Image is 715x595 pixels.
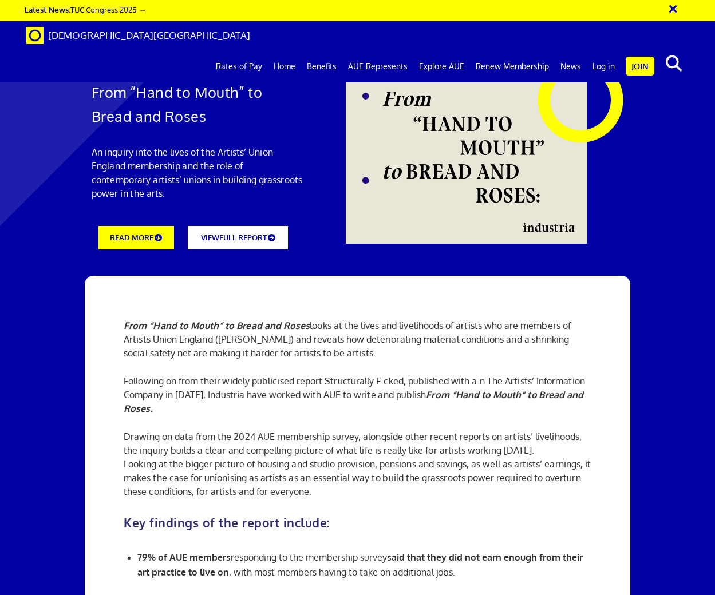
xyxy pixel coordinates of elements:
span: [DEMOGRAPHIC_DATA][GEOGRAPHIC_DATA] [48,29,250,41]
h1: From “Hand to Mouth” to Bread and Roses [92,80,303,128]
a: AUE Represents [342,52,413,81]
button: search [657,51,692,76]
a: Log in [587,52,621,81]
a: Join [626,57,654,76]
span: VIEW [201,233,219,242]
a: VIEWFULL REPORT [188,226,287,249]
p: Drawing on data from the 2024 AUE membership survey, alongside other recent reports on artists’ l... [124,430,591,498]
li: responding to the membership survey , with most members having to take on additional jobs. [137,548,591,589]
strong: From “Hand to Mouth” to Bread and Roses. [124,389,583,414]
strong: From “Hand to Mouth” to Bread and Roses [124,320,310,331]
a: Home [268,52,301,81]
a: Benefits [301,52,342,81]
a: Renew Membership [470,52,555,81]
p: looks at the lives and livelihoods of artists who are members of Artists Union England ([PERSON_N... [124,319,591,360]
a: Rates of Pay [210,52,268,81]
a: News [555,52,587,81]
a: Latest News:TUC Congress 2025 → [25,5,146,14]
strong: Latest News: [25,5,70,14]
p: An inquiry into the lives of the Artists’ Union England membership and the role of contemporary a... [92,145,303,200]
a: READ MORE [98,226,174,249]
h2: Key findings of the report include: [124,516,591,529]
p: Following on from their widely publicised report Structurally F-cked, published with a-n The Arti... [124,374,591,415]
a: Explore AUE [413,52,470,81]
strong: 79% of AUE members [137,552,231,563]
a: Brand [DEMOGRAPHIC_DATA][GEOGRAPHIC_DATA] [18,21,259,50]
